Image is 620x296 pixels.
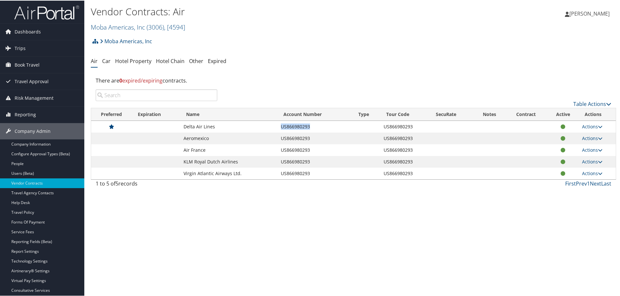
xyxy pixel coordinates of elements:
td: US866980293 [380,167,430,179]
a: Actions [582,170,602,176]
h1: Vendor Contracts: Air [91,4,441,18]
a: Expired [208,57,226,64]
span: expired/expiring [119,76,162,84]
th: Notes: activate to sort column ascending [474,108,505,120]
td: Aeromexico [180,132,277,144]
a: [PERSON_NAME] [565,3,616,23]
a: 1 [587,179,590,187]
span: Company Admin [15,122,51,139]
img: airportal-logo.png [14,4,79,19]
td: Virgin Atlantic Airways Ltd. [180,167,277,179]
a: Hotel Chain [156,57,185,64]
span: Reporting [15,106,36,122]
a: Last [601,179,611,187]
a: Table Actions [573,100,611,107]
span: ( 3006 ) [147,22,164,31]
span: Trips [15,40,26,56]
span: Travel Approval [15,73,49,89]
td: US866980293 [380,144,430,155]
a: Car [102,57,111,64]
a: Air [91,57,98,64]
a: First [565,179,576,187]
span: Risk Management [15,89,54,106]
th: SecuRate: activate to sort column ascending [430,108,474,120]
td: US866980293 [380,120,430,132]
a: Prev [576,179,587,187]
th: Active: activate to sort column ascending [547,108,579,120]
td: Air France [180,144,277,155]
td: US866980293 [278,167,353,179]
a: Actions [582,158,602,164]
a: Actions [582,135,602,141]
td: US866980293 [278,155,353,167]
a: Moba Americas, Inc [91,22,185,31]
th: Actions [579,108,616,120]
a: Hotel Property [115,57,151,64]
td: KLM Royal Dutch Airlines [180,155,277,167]
th: Account Number: activate to sort column ascending [278,108,353,120]
td: US866980293 [278,132,353,144]
th: Type: activate to sort column ascending [352,108,380,120]
a: Actions [582,146,602,152]
td: US866980293 [380,155,430,167]
th: Name: activate to sort column ascending [180,108,277,120]
strong: 0 [119,76,122,84]
td: US866980293 [278,120,353,132]
th: Contract: activate to sort column ascending [505,108,547,120]
div: There are contracts. [91,71,616,89]
span: , [ 4594 ] [164,22,185,31]
span: Book Travel [15,56,40,72]
a: Next [590,179,601,187]
span: [PERSON_NAME] [569,9,610,17]
td: US866980293 [278,144,353,155]
div: 1 to 5 of records [96,179,217,190]
span: Dashboards [15,23,41,39]
span: 5 [115,179,118,187]
th: Preferred: activate to sort column ascending [91,108,132,120]
th: Expiration: activate to sort column ascending [132,108,181,120]
a: Actions [582,123,602,129]
td: US866980293 [380,132,430,144]
td: Delta Air Lines [180,120,277,132]
th: Tour Code: activate to sort column ascending [380,108,430,120]
a: Moba Americas, Inc [100,34,152,47]
a: Other [189,57,203,64]
input: Search [96,89,217,100]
